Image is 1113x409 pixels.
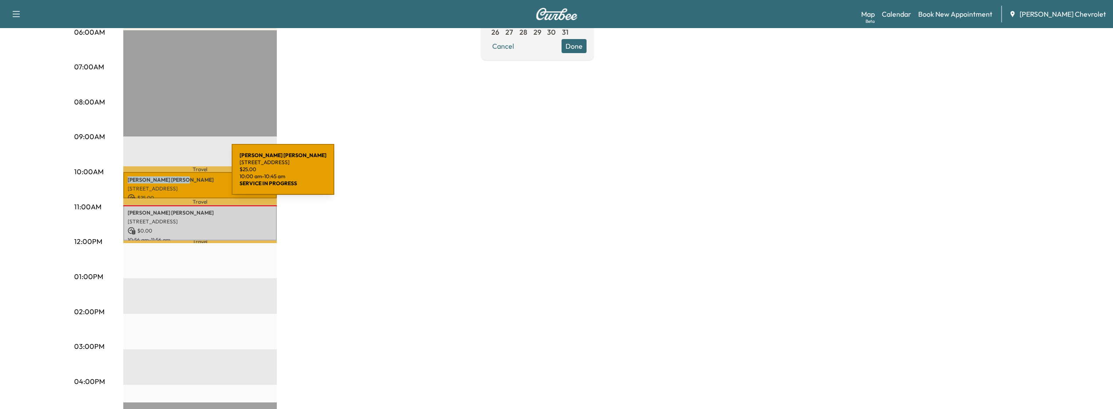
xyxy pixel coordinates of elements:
[128,185,272,192] p: [STREET_ADDRESS]
[74,271,103,282] p: 01:00PM
[1020,9,1106,19] span: [PERSON_NAME] Chevrolet
[74,201,101,212] p: 11:00AM
[488,39,518,53] button: Cancel
[536,8,578,20] img: Curbee Logo
[240,152,326,158] b: [PERSON_NAME] [PERSON_NAME]
[74,376,105,387] p: 04:00PM
[128,209,272,216] p: [PERSON_NAME] [PERSON_NAME]
[74,306,104,317] p: 02:00PM
[918,9,992,19] a: Book New Appointment
[519,27,527,37] span: 28
[866,18,875,25] div: Beta
[128,176,272,183] p: [PERSON_NAME] [PERSON_NAME]
[123,166,277,172] p: Travel
[123,198,277,205] p: Travel
[861,9,875,19] a: MapBeta
[240,180,297,187] b: SERVICE IN PROGRESS
[882,9,911,19] a: Calendar
[74,236,102,247] p: 12:00PM
[547,27,555,37] span: 30
[240,166,326,173] p: $ 25.00
[123,240,277,244] p: Travel
[128,218,272,225] p: [STREET_ADDRESS]
[74,97,105,107] p: 08:00AM
[533,27,541,37] span: 29
[74,61,104,72] p: 07:00AM
[562,27,569,37] span: 31
[505,27,513,37] span: 27
[74,131,105,142] p: 09:00AM
[128,227,272,235] p: $ 0.00
[491,27,499,37] span: 26
[240,159,326,166] p: [STREET_ADDRESS]
[74,341,104,352] p: 03:00PM
[74,166,104,177] p: 10:00AM
[240,173,326,180] p: 10:00 am - 10:45 am
[128,237,272,244] p: 10:56 am - 11:56 am
[562,39,587,53] button: Done
[128,194,272,202] p: $ 25.00
[74,27,105,37] p: 06:00AM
